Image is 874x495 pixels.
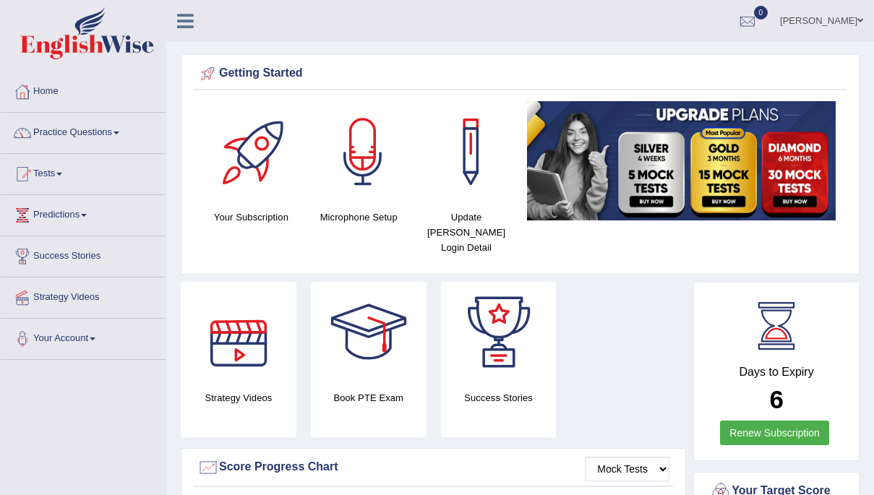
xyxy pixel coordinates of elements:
[181,390,296,405] h4: Strategy Videos
[1,113,166,149] a: Practice Questions
[720,421,829,445] a: Renew Subscription
[1,236,166,272] a: Success Stories
[1,154,166,190] a: Tests
[754,6,768,20] span: 0
[420,210,513,255] h4: Update [PERSON_NAME] Login Detail
[1,195,166,231] a: Predictions
[197,63,843,85] div: Getting Started
[1,319,166,355] a: Your Account
[311,390,427,405] h4: Book PTE Exam
[441,390,557,405] h4: Success Stories
[1,277,166,314] a: Strategy Videos
[710,366,843,379] h4: Days to Expiry
[205,210,298,225] h4: Your Subscription
[527,101,836,220] img: small5.jpg
[1,72,166,108] a: Home
[769,385,783,413] b: 6
[197,457,669,478] div: Score Progress Chart
[312,210,406,225] h4: Microphone Setup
